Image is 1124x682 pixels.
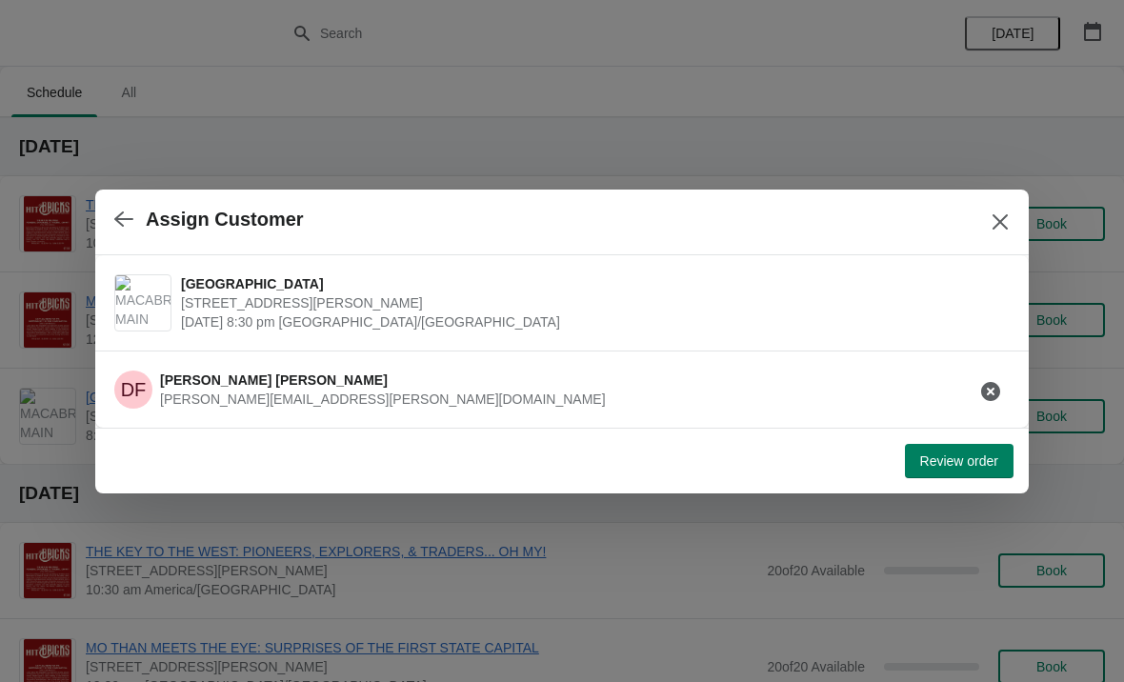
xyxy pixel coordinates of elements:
button: Close [983,205,1017,239]
span: [PERSON_NAME][EMAIL_ADDRESS][PERSON_NAME][DOMAIN_NAME] [160,391,606,407]
span: [PERSON_NAME] [PERSON_NAME] [160,372,388,388]
h2: Assign Customer [146,209,304,231]
span: David [114,371,152,409]
span: [STREET_ADDRESS][PERSON_NAME] [181,293,1000,312]
img: MACABRE MAIN STREET | 230 South Main Street, Saint Charles, MO, USA | August 22 | 8:30 pm America... [115,275,171,331]
text: DF [121,379,147,400]
span: Review order [920,453,998,469]
span: [DATE] 8:30 pm [GEOGRAPHIC_DATA]/[GEOGRAPHIC_DATA] [181,312,1000,331]
button: Review order [905,444,1014,478]
span: [GEOGRAPHIC_DATA] [181,274,1000,293]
